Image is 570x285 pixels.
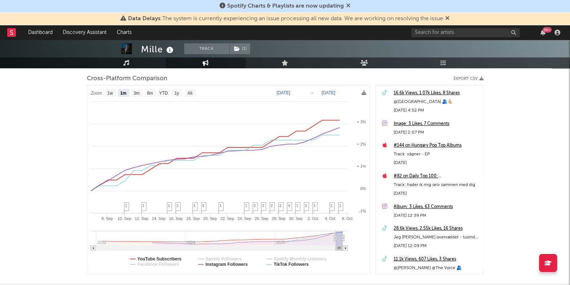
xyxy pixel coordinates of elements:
a: Album: 3 Likes, 63 Comments [394,203,480,211]
span: Dismiss [346,3,350,9]
text: 4. Oct [324,216,335,221]
text: YTD [159,91,168,96]
text: Zoom [91,91,102,96]
a: #82 on Daily Top 100: [GEOGRAPHIC_DATA] [394,172,480,181]
text: [DATE] [322,90,335,95]
div: [DATE] 12:09 PM [394,242,480,250]
text: Facebook Followers [137,262,179,267]
text: 16. Sep [169,216,182,221]
a: Discovery Assistant [58,25,112,40]
text: + 1% [357,164,366,168]
text: 30. Sep [289,216,302,221]
span: 3 [305,203,307,208]
span: Dismiss [445,16,450,22]
div: 99 + [543,27,552,33]
span: 2 [271,203,273,208]
span: 1 [314,203,316,208]
span: 2 [202,203,204,208]
button: 99+ [540,30,545,35]
text: 14. Sep [152,216,165,221]
text: 1m [120,91,126,96]
text: 20. Sep [203,216,217,221]
span: 3 [262,203,264,208]
span: 4 [288,203,290,208]
a: Image: 3 Likes, 7 Comments [394,120,480,128]
text: + 3% [357,120,366,124]
span: 1 [168,203,170,208]
div: [DATE] 2:07 PM [394,128,480,137]
div: [DATE] 8:59 AM [394,272,480,281]
text: 28. Sep [271,216,285,221]
span: Data Delays [128,16,160,22]
span: 1 [331,203,333,208]
div: [DATE] 12:39 PM [394,211,480,220]
text: All [187,91,192,96]
span: 1 [339,203,341,208]
text: 26. Sep [255,216,268,221]
text: → [310,90,314,95]
text: 3m [133,91,140,96]
span: 1 [220,203,222,208]
span: 1 [296,203,299,208]
span: 1 [125,203,127,208]
span: Cross-Platform Comparison [87,74,167,83]
span: 1 [245,203,247,208]
text: 22. Sep [220,216,234,221]
text: 6. Oct [342,216,352,221]
text: + 2% [357,142,366,146]
text: Spotify Monthly Listeners [274,256,327,262]
text: 24. Sep [237,216,251,221]
text: 0% [360,186,366,191]
a: 11.1k Views, 607 Likes, 3 Shares [394,255,480,264]
span: 1 [177,203,179,208]
span: 2 [279,203,282,208]
div: @[GEOGRAPHIC_DATA] 🫂🫰🏼 [394,98,480,106]
a: 16.6k Views, 1.07k Likes, 8 Shares [394,89,480,98]
text: 1y [174,91,179,96]
a: 28.6k Views, 2.55k Likes, 16 Shares [394,224,480,233]
div: Mille [141,43,175,55]
a: Charts [112,25,137,40]
span: 1 [194,203,196,208]
a: #144 on Hungary Pop Top Albums [394,141,480,150]
text: 1w [107,91,113,96]
span: : The system is currently experiencing an issue processing all new data. We are working on resolv... [128,16,443,22]
a: Dashboard [23,25,58,40]
button: Export CSV [454,77,483,81]
div: @[PERSON_NAME] @The Voice 🫂 [394,264,480,272]
span: Spotify Charts & Playlists are now updating [227,3,344,9]
text: 6m [147,91,153,96]
button: (1) [230,43,250,54]
text: 8. Sep [101,216,113,221]
input: Search for artists [411,28,520,37]
text: Instagram Followers [206,262,248,267]
text: 10. Sep [118,216,131,221]
div: [DATE] 4:52 PM [394,106,480,115]
span: ( 1 ) [229,43,251,54]
text: 2. Oct [308,216,318,221]
text: YouTube Subscribers [137,256,182,262]
div: [DATE] [394,189,480,198]
text: -1% [359,209,366,213]
text: [DATE] [277,90,290,95]
button: Track [184,43,229,54]
div: [DATE] [394,159,480,167]
text: 18. Sep [186,216,200,221]
span: 1 [142,203,145,208]
text: Spotify Followers [206,256,242,262]
text: 12. Sep [134,216,148,221]
text: TikTok Followers [274,262,309,267]
span: 2 [254,203,256,208]
div: Track: hader ik mig selv sammen med dig [394,181,480,189]
div: Track: vågner - EP [394,150,480,159]
div: Jeg [PERSON_NAME] overvældet - tusind tak!!❤️ [394,233,480,242]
